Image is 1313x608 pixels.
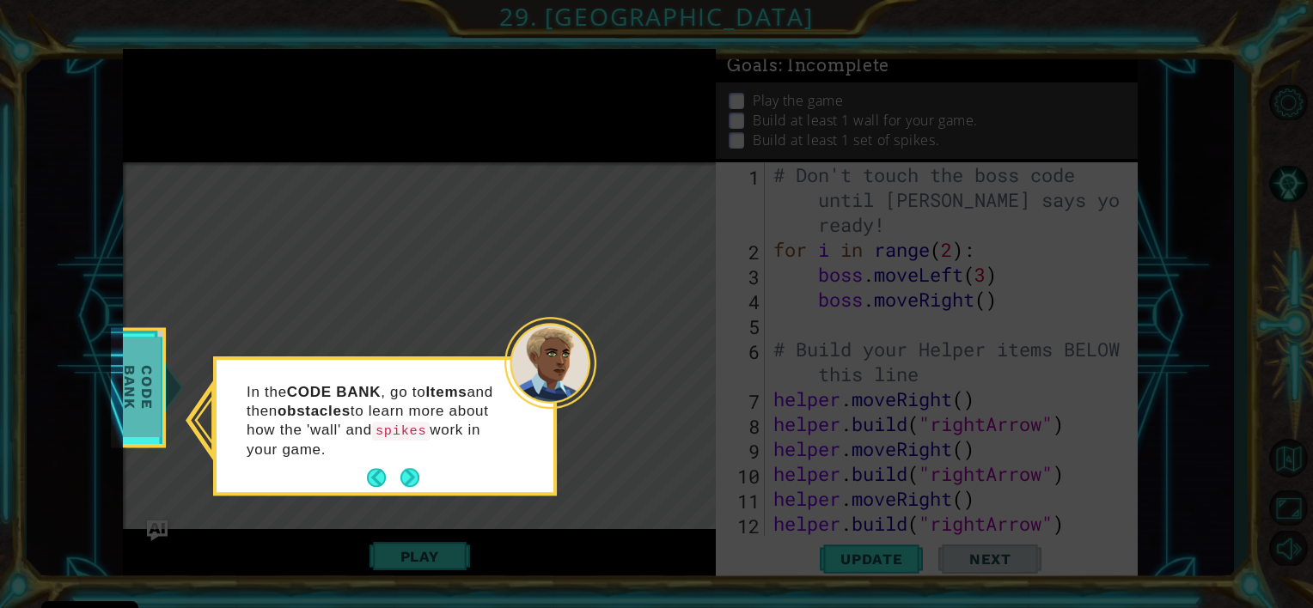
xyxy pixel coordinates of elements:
[400,468,419,488] button: Next
[247,383,504,459] p: In the , go to and then to learn more about how the 'wall' and work in your game.
[116,338,161,437] span: Code Bank
[287,384,381,400] strong: CODE BANK
[372,422,430,441] code: spikes
[425,384,467,400] strong: Items
[367,469,400,488] button: Back
[278,403,351,419] strong: obstacles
